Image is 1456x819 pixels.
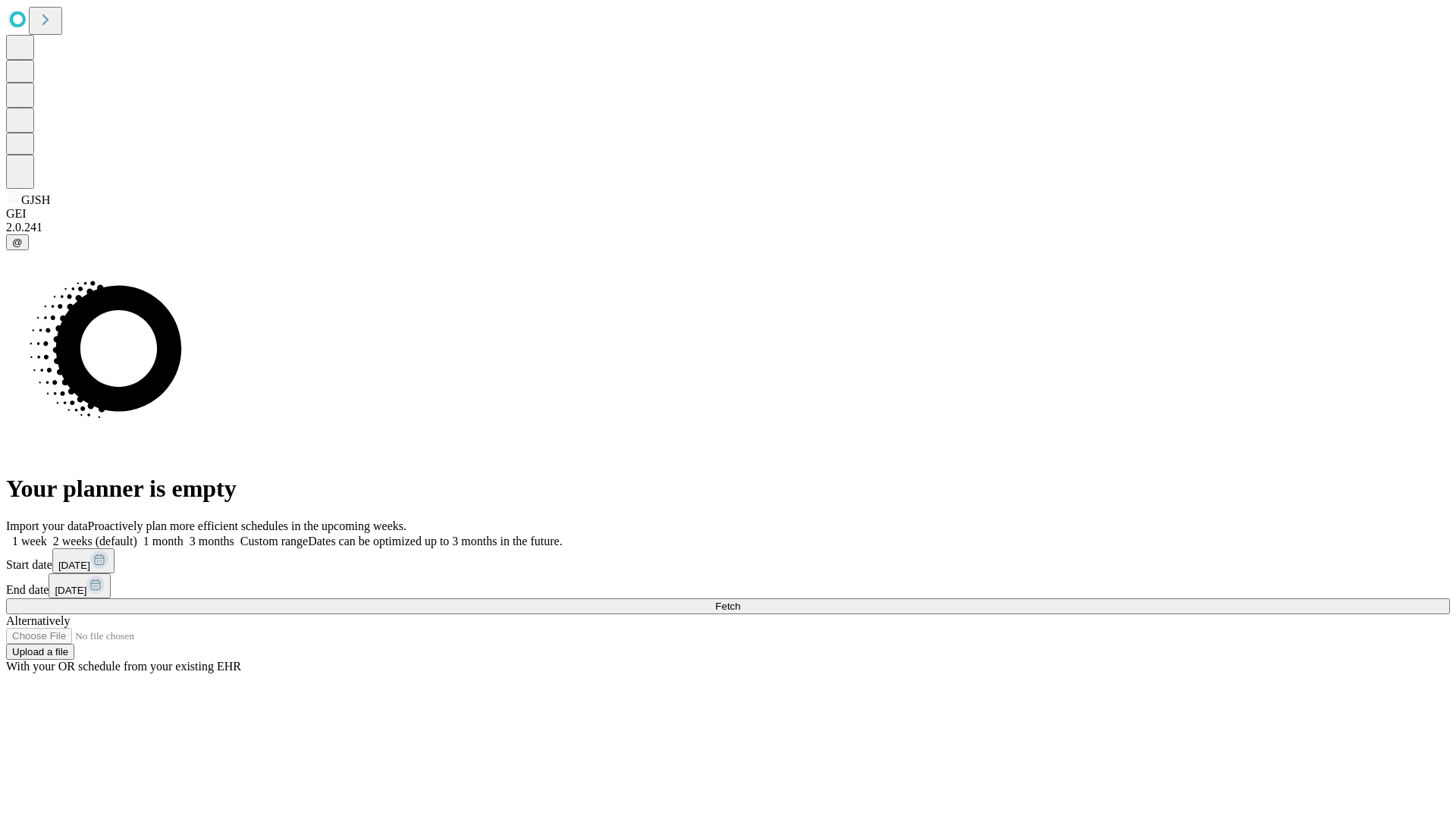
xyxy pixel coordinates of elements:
span: @ [12,237,23,248]
span: GJSH [21,193,50,206]
button: [DATE] [52,548,115,573]
span: [DATE] [55,585,86,596]
div: GEI [6,207,1450,221]
span: 1 month [143,535,184,548]
div: Start date [6,548,1450,573]
span: 3 months [190,535,234,548]
span: Proactively plan more efficient schedules in the upcoming weeks. [88,519,406,532]
span: Custom range [240,535,308,548]
span: Fetch [715,601,740,612]
span: [DATE] [58,560,90,571]
button: @ [6,234,29,250]
button: Upload a file [6,644,74,660]
span: With your OR schedule from your existing EHR [6,660,241,673]
span: Dates can be optimized up to 3 months in the future. [308,535,562,548]
div: End date [6,573,1450,598]
h1: Your planner is empty [6,475,1450,503]
span: Alternatively [6,614,70,627]
div: 2.0.241 [6,221,1450,234]
span: 2 weeks (default) [53,535,137,548]
button: [DATE] [49,573,111,598]
span: Import your data [6,519,88,532]
button: Fetch [6,598,1450,614]
span: 1 week [12,535,47,548]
